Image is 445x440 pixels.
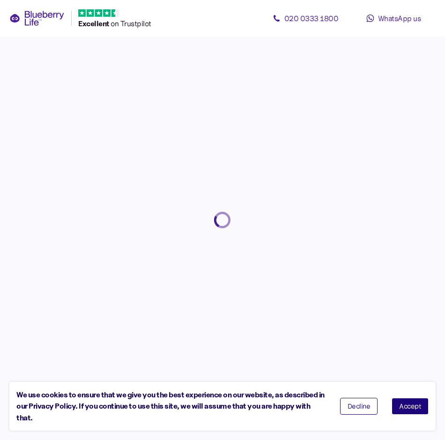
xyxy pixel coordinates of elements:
[348,403,371,410] span: Decline
[284,14,339,23] span: 020 0333 1800
[111,19,151,28] span: on Trustpilot
[399,403,421,410] span: Accept
[340,398,378,415] button: Decline cookies
[378,14,421,23] span: WhatsApp us
[351,9,436,28] a: WhatsApp us
[16,389,326,424] div: We use cookies to ensure that we give you the best experience on our website, as described in our...
[263,9,348,28] a: 020 0333 1800
[392,398,429,415] button: Accept cookies
[78,19,111,28] span: Excellent ️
